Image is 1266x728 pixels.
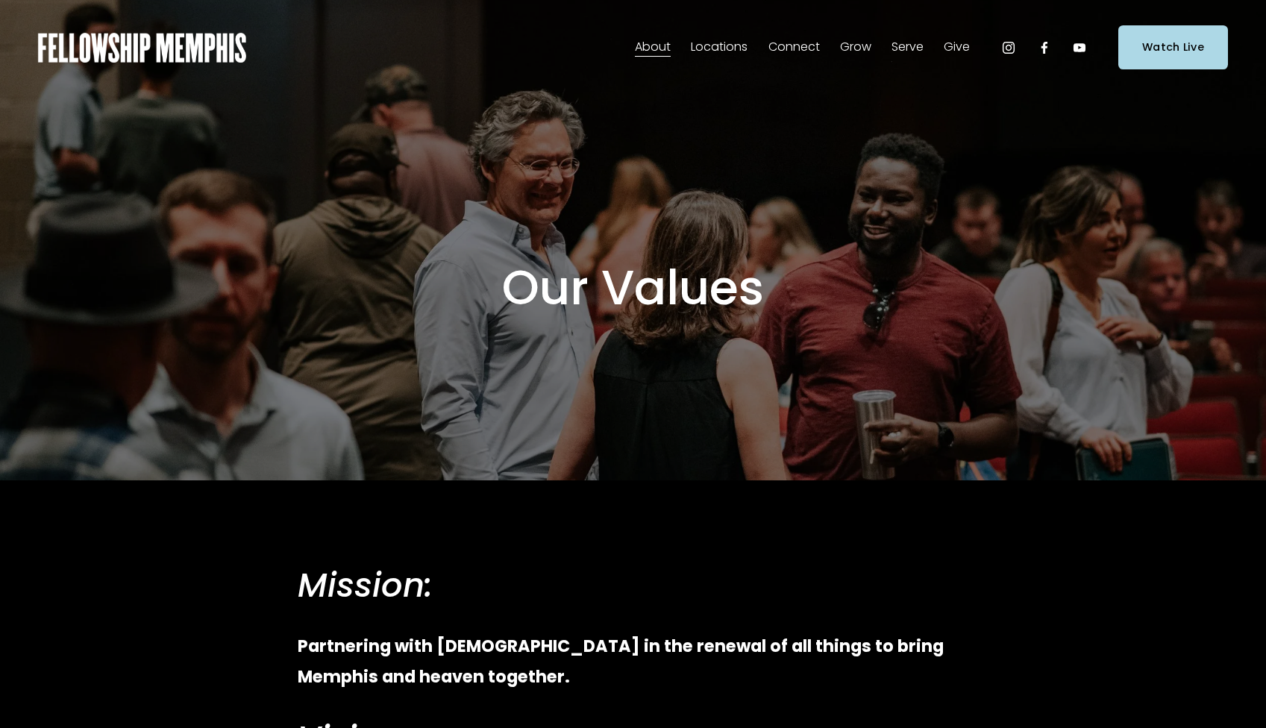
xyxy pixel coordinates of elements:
[891,36,924,60] a: folder dropdown
[1001,40,1016,55] a: Instagram
[298,562,433,609] em: Mission:
[944,36,970,60] a: folder dropdown
[635,36,671,60] a: folder dropdown
[298,634,947,688] strong: Partnering with [DEMOGRAPHIC_DATA] in the renewal of all things to bring Memphis and heaven toget...
[38,33,246,63] img: Fellowship Memphis
[891,37,924,58] span: Serve
[944,37,970,58] span: Give
[840,37,871,58] span: Grow
[768,37,820,58] span: Connect
[768,36,820,60] a: folder dropdown
[298,259,969,318] h1: Our Values
[1037,40,1052,55] a: Facebook
[691,37,748,58] span: Locations
[1072,40,1087,55] a: YouTube
[691,36,748,60] a: folder dropdown
[840,36,871,60] a: folder dropdown
[635,37,671,58] span: About
[1118,25,1228,69] a: Watch Live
